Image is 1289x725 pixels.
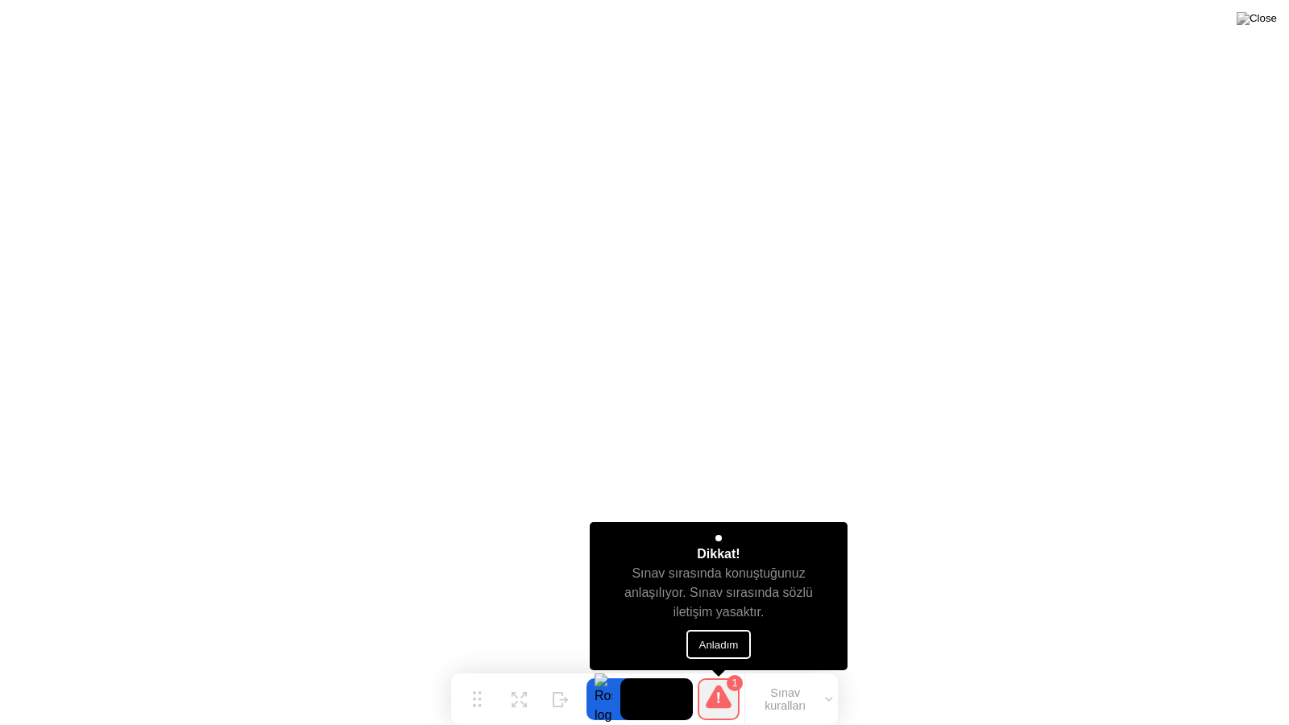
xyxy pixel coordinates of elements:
[697,545,740,564] div: Dikkat!
[604,564,834,622] div: Sınav sırasında konuştuğunuz anlaşılıyor. Sınav sırasında sözlü iletişim yasaktır.
[686,630,752,659] button: Anladım
[745,686,838,713] button: Sınav kuralları
[727,675,743,691] div: 1
[1237,12,1277,25] img: Close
